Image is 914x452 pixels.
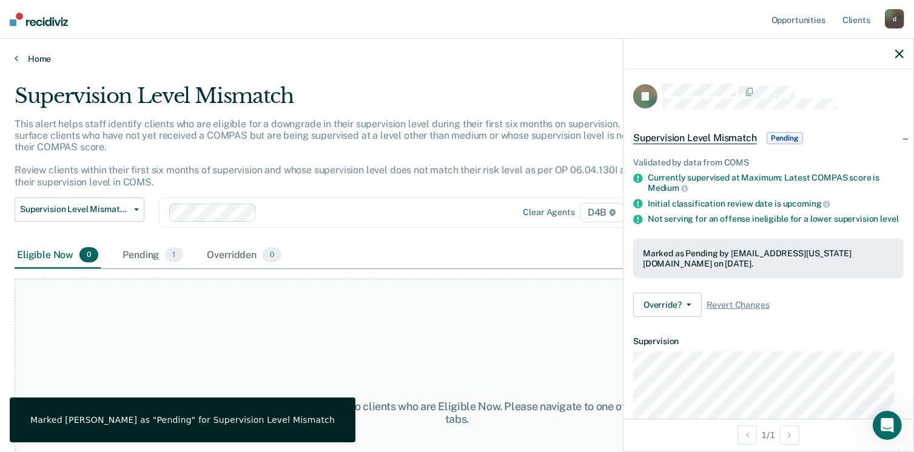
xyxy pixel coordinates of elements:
[880,214,898,224] span: level
[79,247,98,263] span: 0
[10,13,68,26] img: Recidiviz
[648,173,904,193] div: Currently supervised at Maximum; Latest COMPAS score is
[633,132,757,144] span: Supervision Level Mismatch
[873,411,902,440] iframe: Intercom live chat
[780,425,799,445] button: Next Opportunity
[783,199,831,208] span: upcoming
[767,132,803,144] span: Pending
[885,9,904,28] div: d
[30,414,335,425] div: Marked [PERSON_NAME] as "Pending" for Supervision Level Mismatch
[15,118,689,188] p: This alert helps staff identify clients who are eligible for a downgrade in their supervision lev...
[15,84,700,118] div: Supervision Level Mismatch
[165,247,183,263] span: 1
[623,119,913,158] div: Supervision Level MismatchPending
[205,242,284,269] div: Overridden
[120,242,185,269] div: Pending
[523,207,575,218] div: Clear agents
[648,198,904,209] div: Initial classification review date is
[738,425,757,445] button: Previous Opportunity
[633,158,904,168] div: Validated by data from COMS
[623,419,913,451] div: 1 / 1
[648,214,904,224] div: Not serving for an offense ineligible for a lower supervision
[633,293,702,317] button: Override?
[236,400,678,426] div: At this time, there are no clients who are Eligible Now. Please navigate to one of the other tabs.
[20,204,129,214] span: Supervision Level Mismatch
[15,242,101,269] div: Eligible Now
[263,247,281,263] span: 0
[707,300,770,310] span: Revert Changes
[648,183,688,193] span: Medium
[643,248,894,269] div: Marked as Pending by [EMAIL_ADDRESS][US_STATE][DOMAIN_NAME] on [DATE].
[580,203,624,222] span: D4B
[15,53,899,64] a: Home
[633,336,904,347] dt: Supervision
